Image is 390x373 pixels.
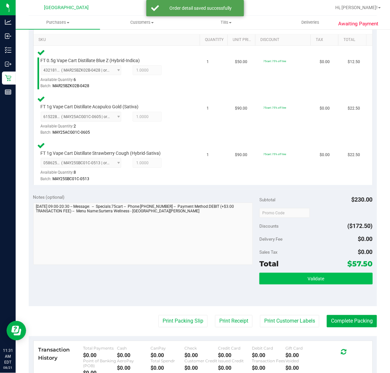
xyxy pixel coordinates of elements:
button: Print Packing Slip [158,315,208,327]
inline-svg: Inventory [5,47,11,53]
p: 11:31 AM EDT [3,348,13,365]
a: Unit Price [233,37,253,43]
div: Voided [286,359,320,364]
span: MAY25ACG01C-0605 [53,130,90,135]
div: $0.00 [252,353,286,359]
div: Total Spendr [151,359,185,364]
span: 1 [207,105,209,112]
a: Tills [184,16,268,29]
div: $0.00 [286,365,320,371]
span: 2 [74,124,76,128]
a: Tax [316,37,336,43]
div: Available Quantity: [41,168,125,180]
span: Purchases [16,20,100,25]
span: Batch: [41,130,52,135]
span: Notes (optional) [33,194,65,200]
span: Batch: [41,84,52,88]
div: $0.00 [218,353,252,359]
a: Purchases [16,16,100,29]
span: $12.50 [348,59,360,65]
span: ($172.50) [348,222,373,229]
span: $0.00 [320,152,330,158]
span: Awaiting Payment [338,20,378,28]
p: 08/21 [3,365,13,370]
div: Gift Card [286,346,320,351]
span: 1 [207,152,209,158]
div: Credit Card [218,346,252,351]
inline-svg: Reports [5,89,11,95]
div: $0.00 [286,353,320,359]
input: Promo Code [259,208,310,218]
div: Point of Banking (POB) [83,359,117,368]
div: $0.00 [184,365,218,371]
iframe: Resource center [7,321,26,340]
span: Hi, [PERSON_NAME]! [335,5,378,10]
div: $0.00 [218,365,252,371]
span: $0.00 [320,59,330,65]
span: MAR25BZK02B-0428 [53,84,90,88]
inline-svg: Inbound [5,33,11,39]
span: Subtotal [259,197,275,202]
div: Debit Card [252,346,286,351]
span: FT 0.5g Vape Cart Distillate Blue Z (Hybrid-Indica) [41,58,140,64]
span: Tills [184,20,268,25]
div: Available Quantity: [41,122,125,134]
a: Customers [100,16,184,29]
div: $0.00 [151,365,185,371]
button: Print Customer Labels [260,315,319,327]
span: 75cart: 75% off line [263,106,286,109]
div: $0.00 [117,353,151,359]
span: $50.00 [235,59,247,65]
span: Delivery Fee [259,236,282,242]
span: 8 [74,170,76,175]
div: $0.00 [83,353,117,359]
span: Sales Tax [259,250,278,255]
span: 1 [207,59,209,65]
div: $0.00 [252,365,286,371]
span: MAY25SBC01C-0513 [53,177,90,181]
span: $22.50 [348,152,360,158]
div: Issued Credit [218,359,252,364]
span: $0.00 [358,249,373,256]
span: $0.00 [320,105,330,112]
inline-svg: Outbound [5,61,11,67]
div: Check [184,346,218,351]
button: Print Receipt [215,315,253,327]
span: $22.50 [348,105,360,112]
span: $90.00 [235,152,247,158]
div: Customer Credit [184,359,218,364]
span: FT 1g Vape Cart Distillate Strawberry Cough (Hybrid-Sativa) [41,150,161,156]
span: 75cart: 75% off line [263,60,286,63]
span: $90.00 [235,105,247,112]
div: Transaction Fees [252,359,286,364]
span: $230.00 [352,196,373,203]
div: $0.00 [151,353,185,359]
a: SKU [38,37,197,43]
div: $0.00 [117,365,151,371]
a: Quantity [205,37,225,43]
div: Order detail saved successfully [163,5,239,11]
span: Discounts [259,220,279,232]
span: Batch: [41,177,52,181]
span: [GEOGRAPHIC_DATA] [44,5,89,10]
div: Available Quantity: [41,75,125,88]
div: Total Payments [83,346,117,351]
span: Customers [100,20,184,25]
inline-svg: Analytics [5,19,11,25]
a: Discount [261,37,309,43]
div: CanPay [151,346,185,351]
span: 75cart: 75% off line [263,153,286,156]
button: Validate [259,273,372,285]
span: FT 1g Vape Cart Distillate Acapulco Gold (Sativa) [41,104,139,110]
div: Cash [117,346,151,351]
span: Total [259,260,279,269]
a: Deliveries [268,16,353,29]
button: Complete Packing [327,315,377,327]
span: 6 [74,77,76,82]
span: Deliveries [293,20,328,25]
a: Total [344,37,364,43]
div: $0.00 [184,353,218,359]
span: Validate [308,276,324,282]
div: AeroPay [117,359,151,364]
span: $0.00 [358,235,373,242]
